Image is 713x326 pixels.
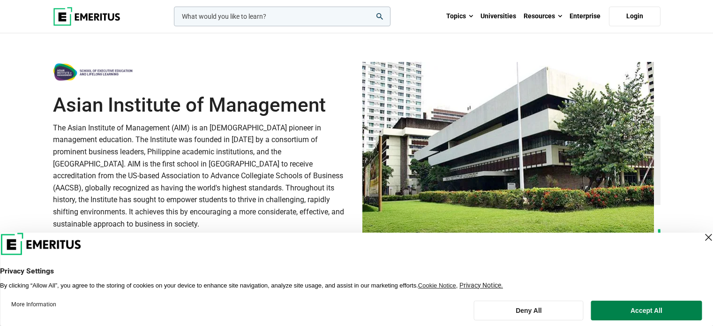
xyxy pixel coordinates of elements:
input: woocommerce-product-search-field-0 [174,7,390,26]
a: Login [609,7,660,26]
img: Asian Institute of Management [53,61,133,82]
p: The Asian Institute of Management (AIM) is an [DEMOGRAPHIC_DATA] pioneer in management education.... [53,122,351,230]
h1: Asian Institute of Management [53,93,351,117]
img: Asian Institute of Management [362,62,654,234]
